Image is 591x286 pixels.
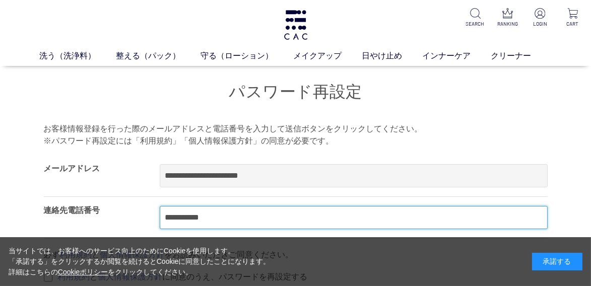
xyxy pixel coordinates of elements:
a: 守る（ローション） [201,50,294,62]
p: RANKING [497,20,518,28]
a: 洗う（洗浄料） [40,50,116,62]
a: LOGIN [530,8,550,28]
a: SEARCH [465,8,485,28]
a: Cookieポリシー [58,268,108,276]
a: クリーナー [491,50,552,62]
a: 整える（パック） [116,50,201,62]
img: logo [283,10,309,40]
h1: パスワード再設定 [44,81,548,103]
a: インナーケア [423,50,491,62]
a: 日やけ止め [362,50,423,62]
label: メールアドレス [44,164,100,173]
p: CART [562,20,583,28]
a: CART [562,8,583,28]
p: LOGIN [530,20,550,28]
a: RANKING [497,8,518,28]
label: 連絡先電話番号 [44,206,100,214]
p: お客様情報登録を行った際のメールアドレスと電話番号を入力して送信ボタンをクリックしてください。 ※パスワード再設定には「利用規約」「個人情報保護方針」の同意が必要です。 [44,123,548,147]
a: メイクアップ [294,50,362,62]
div: 承諾する [532,253,582,270]
div: 当サイトでは、お客様へのサービス向上のためにCookieを使用します。 「承諾する」をクリックするか閲覧を続けるとCookieに同意したことになります。 詳細はこちらの をクリックしてください。 [9,246,271,277]
p: SEARCH [465,20,485,28]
